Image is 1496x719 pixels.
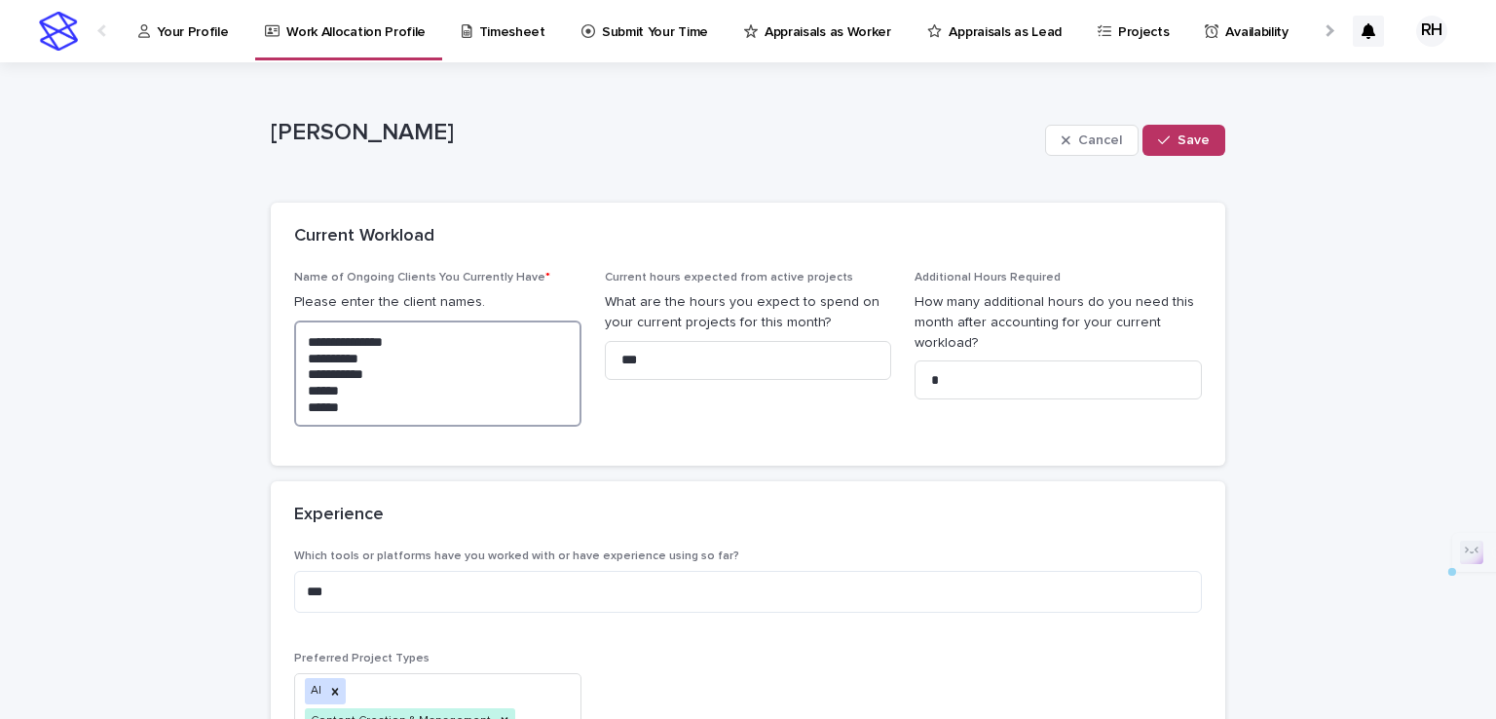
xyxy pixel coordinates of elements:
span: Current hours expected from active projects [605,272,853,284]
span: Which tools or platforms have you worked with or have experience using so far? [294,550,739,562]
button: Cancel [1045,125,1139,156]
h2: Current Workload [294,226,434,247]
p: How many additional hours do you need this month after accounting for your current workload? [915,292,1202,353]
span: Additional Hours Required [915,272,1061,284]
span: Cancel [1078,133,1122,147]
p: What are the hours you expect to spend on your current projects for this month? [605,292,892,333]
button: Save [1142,125,1225,156]
span: Preferred Project Types [294,653,430,664]
p: Please enter the client names. [294,292,581,313]
span: Save [1178,133,1210,147]
img: stacker-logo-s-only.png [39,12,78,51]
span: Name of Ongoing Clients You Currently Have [294,272,550,284]
h2: Experience [294,505,384,526]
div: RH [1416,16,1447,47]
div: AI [305,678,324,704]
p: [PERSON_NAME] [271,119,1037,147]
